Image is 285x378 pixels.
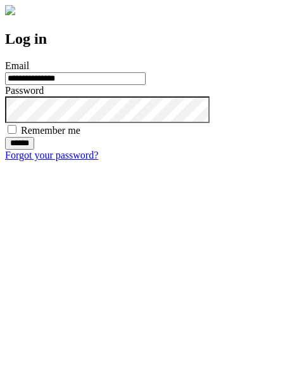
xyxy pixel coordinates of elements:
[5,85,44,96] label: Password
[5,30,280,48] h2: Log in
[5,5,15,15] img: logo-4e3dc11c47720685a147b03b5a06dd966a58ff35d612b21f08c02c0306f2b779.png
[5,60,29,71] label: Email
[5,150,98,160] a: Forgot your password?
[21,125,80,136] label: Remember me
